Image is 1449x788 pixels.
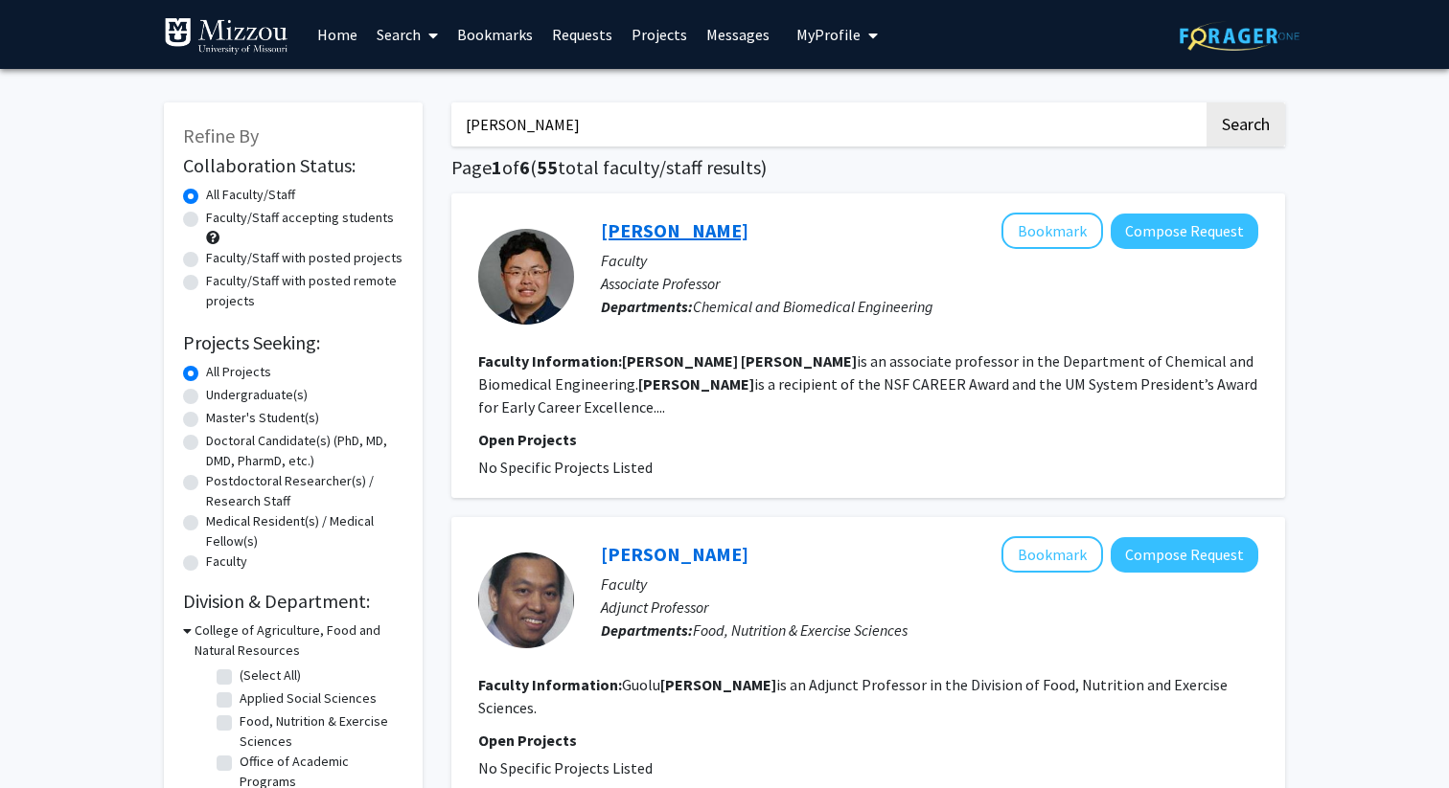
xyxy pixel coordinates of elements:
p: Open Projects [478,729,1258,752]
label: Master's Student(s) [206,408,319,428]
label: (Select All) [240,665,301,686]
p: Faculty [601,249,1258,272]
p: Associate Professor [601,272,1258,295]
button: Add Guolu Zheng to Bookmarks [1001,536,1103,573]
p: Adjunct Professor [601,596,1258,619]
label: Faculty/Staff with posted projects [206,248,402,268]
a: [PERSON_NAME] [601,542,748,566]
b: [PERSON_NAME] [660,675,776,694]
span: No Specific Projects Listed [478,758,653,777]
label: Faculty/Staff accepting students [206,208,394,228]
h2: Collaboration Status: [183,154,403,177]
h2: Division & Department: [183,590,403,613]
span: Food, Nutrition & Exercise Sciences [693,620,908,640]
h2: Projects Seeking: [183,331,403,354]
fg-read-more: Guolu is an Adjunct Professor in the Division of Food, Nutrition and Exercise Sciences. [478,675,1228,717]
label: All Projects [206,362,271,382]
h3: College of Agriculture, Food and Natural Resources [195,620,403,661]
span: No Specific Projects Listed [478,458,653,477]
b: Faculty Information: [478,351,622,371]
h1: Page of ( total faculty/staff results) [451,156,1285,179]
span: Refine By [183,124,259,147]
label: Food, Nutrition & Exercise Sciences [240,711,399,752]
span: My Profile [796,25,861,44]
span: Chemical and Biomedical Engineering [693,297,933,316]
label: Doctoral Candidate(s) (PhD, MD, DMD, PharmD, etc.) [206,431,403,471]
img: ForagerOne Logo [1180,21,1299,51]
button: Compose Request to Zheng Yan [1111,214,1258,249]
b: [PERSON_NAME] [741,351,857,371]
label: Faculty/Staff with posted remote projects [206,271,403,311]
img: University of Missouri Logo [164,17,288,56]
fg-read-more: is an associate professor in the Department of Chemical and Biomedical Engineering. is a recipien... [478,351,1257,417]
a: Messages [697,1,779,68]
a: Bookmarks [448,1,542,68]
a: Requests [542,1,622,68]
label: Medical Resident(s) / Medical Fellow(s) [206,511,403,552]
button: Search [1207,102,1285,146]
label: Applied Social Sciences [240,688,377,709]
button: Compose Request to Guolu Zheng [1111,537,1258,573]
a: [PERSON_NAME] [601,218,748,242]
label: All Faculty/Staff [206,185,295,205]
b: Departments: [601,620,693,640]
b: [PERSON_NAME] [638,374,754,394]
a: Projects [622,1,697,68]
input: Search Keywords [451,102,1204,146]
button: Add Zheng Yan to Bookmarks [1001,213,1103,249]
a: Home [308,1,367,68]
label: Faculty [206,552,247,572]
a: Search [367,1,448,68]
b: Departments: [601,297,693,316]
label: Undergraduate(s) [206,385,308,405]
b: Faculty Information: [478,675,622,694]
span: 55 [537,155,558,179]
label: Postdoctoral Researcher(s) / Research Staff [206,471,403,511]
p: Faculty [601,573,1258,596]
span: 1 [492,155,502,179]
p: Open Projects [478,428,1258,451]
span: 6 [519,155,530,179]
b: [PERSON_NAME] [622,351,738,371]
iframe: Chat [14,702,81,774]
